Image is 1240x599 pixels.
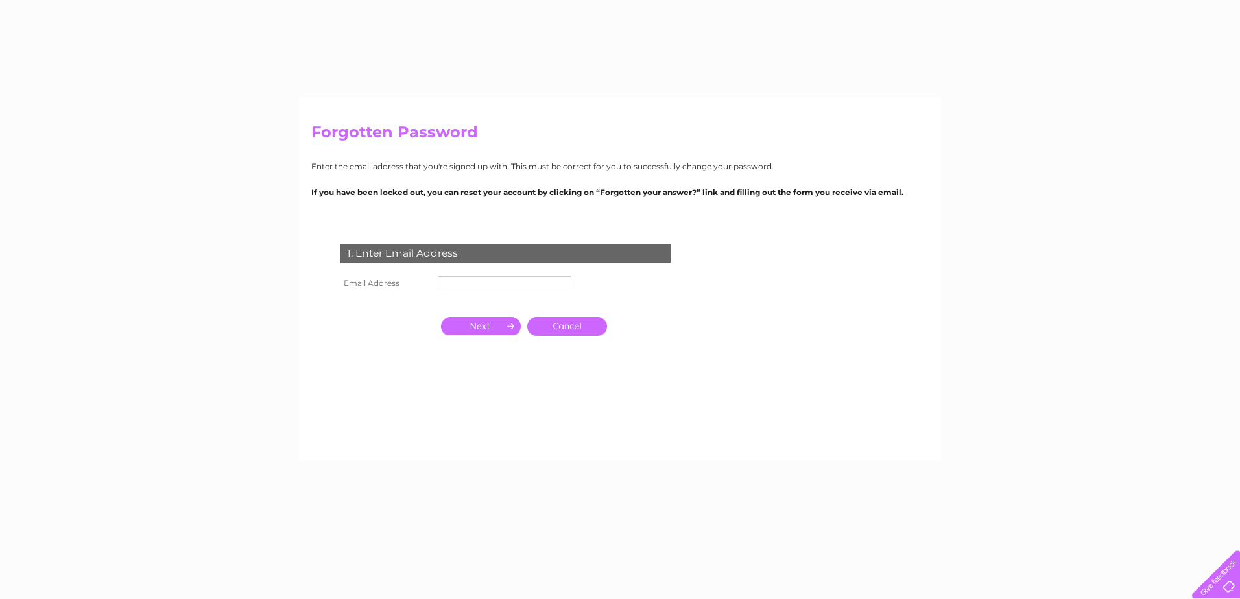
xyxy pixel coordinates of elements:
[311,186,929,198] p: If you have been locked out, you can reset your account by clicking on “Forgotten your answer?” l...
[337,273,435,294] th: Email Address
[527,317,607,336] a: Cancel
[311,123,929,148] h2: Forgotten Password
[340,244,671,263] div: 1. Enter Email Address
[311,160,929,172] p: Enter the email address that you're signed up with. This must be correct for you to successfully ...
